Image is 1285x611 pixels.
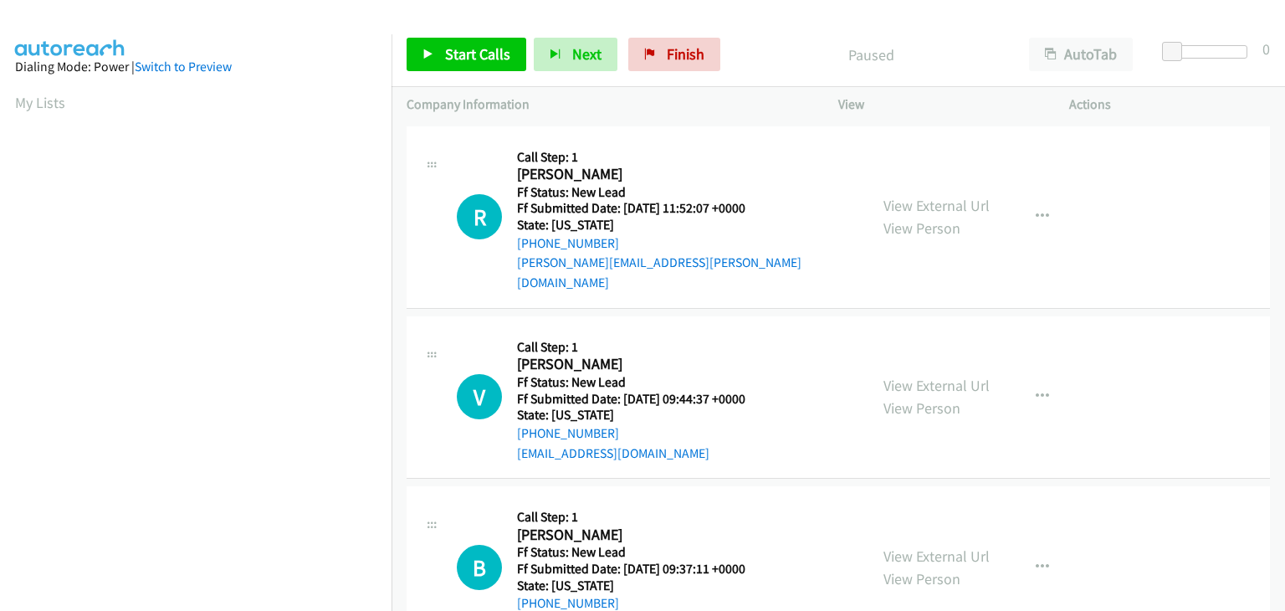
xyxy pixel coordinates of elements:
h2: [PERSON_NAME] [517,526,766,545]
span: Start Calls [445,44,510,64]
h1: V [457,374,502,419]
a: View Person [883,218,960,238]
h1: B [457,545,502,590]
h5: State: [US_STATE] [517,407,766,424]
h1: R [457,194,502,239]
p: Company Information [407,95,808,115]
h5: State: [US_STATE] [517,217,853,234]
span: Finish [667,44,704,64]
h5: State: [US_STATE] [517,578,766,594]
a: [PHONE_NUMBER] [517,425,619,441]
h5: Call Step: 1 [517,339,766,356]
a: Switch to Preview [135,59,232,74]
a: View Person [883,569,960,588]
div: 0 [1262,38,1270,60]
button: AutoTab [1029,38,1133,71]
a: [PERSON_NAME][EMAIL_ADDRESS][PERSON_NAME][DOMAIN_NAME] [517,254,801,290]
a: [PHONE_NUMBER] [517,595,619,611]
a: View External Url [883,547,990,566]
button: Next [534,38,617,71]
a: My Lists [15,93,65,112]
p: Actions [1069,95,1270,115]
p: Paused [743,44,999,66]
h2: [PERSON_NAME] [517,355,766,374]
a: View Person [883,398,960,418]
a: [PHONE_NUMBER] [517,235,619,251]
h5: Ff Submitted Date: [DATE] 09:44:37 +0000 [517,391,766,408]
h5: Ff Submitted Date: [DATE] 11:52:07 +0000 [517,200,853,217]
div: Dialing Mode: Power | [15,57,376,77]
p: View [838,95,1039,115]
h5: Call Step: 1 [517,149,853,166]
a: Finish [628,38,720,71]
a: View External Url [883,196,990,215]
h5: Ff Status: New Lead [517,184,853,201]
h5: Call Step: 1 [517,509,766,526]
h5: Ff Status: New Lead [517,544,766,561]
a: View External Url [883,376,990,395]
a: Start Calls [407,38,526,71]
div: Delay between calls (in seconds) [1170,45,1247,59]
h5: Ff Status: New Lead [517,374,766,391]
a: [EMAIL_ADDRESS][DOMAIN_NAME] [517,445,709,461]
div: The call is yet to be attempted [457,545,502,590]
h2: [PERSON_NAME] [517,165,766,184]
span: Next [572,44,602,64]
h5: Ff Submitted Date: [DATE] 09:37:11 +0000 [517,561,766,578]
div: The call is yet to be attempted [457,374,502,419]
div: The call is yet to be attempted [457,194,502,239]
